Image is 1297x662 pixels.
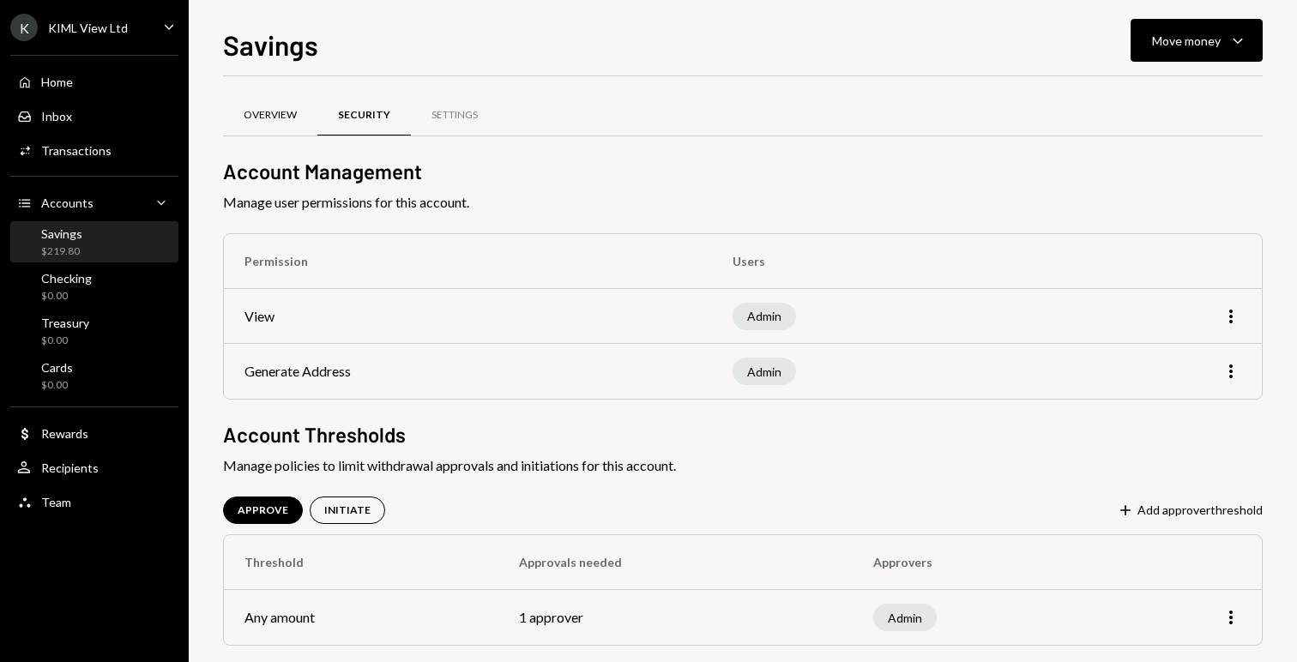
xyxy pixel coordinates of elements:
a: Transactions [10,135,178,165]
div: Savings [41,226,82,241]
a: Savings$219.80 [10,221,178,262]
th: Threshold [224,535,498,590]
a: Team [10,486,178,517]
td: Generate Address [224,344,712,399]
div: Home [41,75,73,89]
td: 1 approver [498,590,853,645]
a: Accounts [10,187,178,218]
a: Home [10,66,178,97]
h2: Account Management [223,157,1263,185]
div: Security [338,108,390,123]
div: $219.80 [41,244,82,259]
div: Admin [873,604,937,631]
button: Add approverthreshold [1117,502,1263,521]
div: KIML View Ltd [48,21,128,35]
h1: Savings [223,27,318,62]
div: Team [41,495,71,509]
td: View [224,289,712,344]
div: Checking [41,271,92,286]
th: Users [712,234,1058,289]
th: Permission [224,234,712,289]
button: Move money [1131,19,1263,62]
div: K [10,14,38,41]
div: Settings [431,108,478,123]
div: INITIATE [324,503,371,518]
div: Overview [244,108,297,123]
div: Treasury [41,316,89,330]
h2: Account Thresholds [223,420,1263,448]
div: Accounts [41,196,94,210]
a: Inbox [10,100,178,131]
span: Manage user permissions for this account. [223,192,1263,213]
div: Admin [733,358,796,385]
td: Any amount [224,590,498,645]
th: Approvals needed [498,535,853,590]
a: Recipients [10,452,178,483]
th: Approvers [853,535,1110,590]
div: Inbox [41,109,72,123]
a: Checking$0.00 [10,266,178,307]
div: Transactions [41,143,112,158]
div: APPROVE [238,503,288,518]
div: Admin [733,303,796,330]
div: $0.00 [41,289,92,304]
a: Cards$0.00 [10,355,178,396]
div: Rewards [41,426,88,441]
div: Cards [41,360,73,375]
a: Treasury$0.00 [10,310,178,352]
div: $0.00 [41,334,89,348]
div: Recipients [41,460,99,475]
span: Manage policies to limit withdrawal approvals and initiations for this account. [223,455,1263,476]
a: Settings [411,93,498,137]
div: Move money [1152,32,1221,50]
a: Security [317,93,411,137]
div: $0.00 [41,378,73,393]
a: Rewards [10,418,178,448]
a: Overview [223,93,317,137]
